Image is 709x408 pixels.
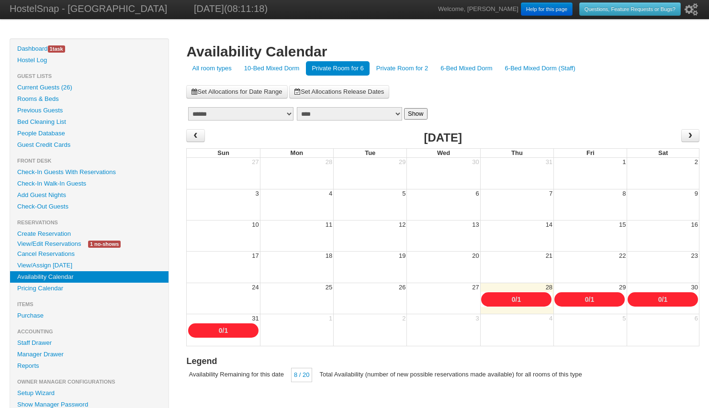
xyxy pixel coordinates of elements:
a: Pricing Calendar [10,283,169,294]
a: View/Assign [DATE] [10,260,169,271]
a: All room types [186,61,237,76]
a: Add Guest Nights [10,189,169,201]
div: 24 [251,283,259,292]
div: / [554,292,625,307]
div: 25 [325,283,333,292]
li: Front Desk [10,155,169,166]
a: Availability Calendar [10,271,169,283]
span: task [48,45,65,53]
a: Purchase [10,310,169,321]
a: 1 [224,327,228,334]
div: 20 [471,252,480,260]
div: 29 [618,283,627,292]
div: / [481,292,551,307]
div: 16 [690,221,699,229]
li: Reservations [10,217,169,228]
div: 7 [548,189,553,198]
th: Wed [406,148,480,158]
a: Questions, Feature Requests or Bugs? [579,2,681,16]
div: 2 [694,158,699,166]
a: Guest Credit Cards [10,139,169,151]
a: 0 [219,327,223,334]
div: 11 [325,221,333,229]
div: 8 [621,189,627,198]
a: Hostel Log [10,55,169,66]
div: 31 [251,314,259,323]
div: 14 [545,221,553,229]
div: 17 [251,252,259,260]
div: 5 [401,189,406,198]
span: 1 [50,46,53,52]
div: 4 [548,314,553,323]
span: › [686,128,694,143]
a: Staff Drawer [10,337,169,349]
div: 31 [545,158,553,166]
div: 5 [621,314,627,323]
div: 3 [475,314,480,323]
div: 22 [618,252,627,260]
div: / [628,292,698,307]
div: 28 [545,283,553,292]
a: 1 [517,296,521,303]
li: Items [10,298,169,310]
div: 28 [325,158,333,166]
li: Guest Lists [10,70,169,82]
a: 1 [590,296,594,303]
li: Accounting [10,326,169,337]
div: 15 [618,221,627,229]
a: 10-Bed Mixed Dorm [238,61,305,76]
a: Current Guests (26) [10,82,169,93]
div: 21 [545,252,553,260]
div: 1 [621,158,627,166]
div: 19 [398,252,406,260]
a: Reports [10,360,169,372]
a: Private Room for 6 [306,61,369,76]
div: 1 [328,314,333,323]
div: 3 [255,189,260,198]
a: 0 [658,296,662,303]
div: 27 [251,158,259,166]
a: Bed Cleaning List [10,116,169,128]
a: 1 [664,296,667,303]
div: 12 [398,221,406,229]
a: 6-Bed Mixed Dorm [435,61,498,76]
th: Tue [333,148,406,158]
th: Fri [553,148,627,158]
h2: [DATE] [424,129,462,146]
div: 10 [251,221,259,229]
th: Sun [186,148,259,158]
a: 1 no-shows [81,239,128,249]
div: 6 [694,314,699,323]
th: Thu [480,148,553,158]
a: Private Room for 2 [371,61,434,76]
a: Previous Guests [10,105,169,116]
span: ‹ [192,128,200,143]
div: 6 [475,189,480,198]
a: 0 [512,296,516,303]
a: Rooms & Beds [10,93,169,105]
a: Check-In Guests With Reservations [10,166,169,178]
div: 8 / 20 [291,368,313,382]
div: / [188,323,259,338]
span: (08:11:18) [224,3,268,14]
h1: Availability Calendar [186,43,699,60]
div: Availability Remaining for this date [186,368,286,381]
i: Setup Wizard [685,3,698,16]
div: 18 [325,252,333,260]
div: 2 [401,314,406,323]
div: 9 [694,189,699,198]
div: 30 [471,158,480,166]
a: 6-Bed Mixed Dorm (Staff) [499,61,581,76]
a: View/Edit Reservations [10,239,88,249]
div: 13 [471,221,480,229]
a: Help for this page [521,2,573,16]
a: Set Allocations Release Dates [289,85,389,99]
th: Mon [260,148,333,158]
a: Check-In Walk-In Guests [10,178,169,189]
a: Create Reservation [10,228,169,240]
a: Check-Out Guests [10,201,169,212]
a: Setup Wizard [10,387,169,399]
div: 30 [690,283,699,292]
button: Show [404,108,428,120]
div: 29 [398,158,406,166]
